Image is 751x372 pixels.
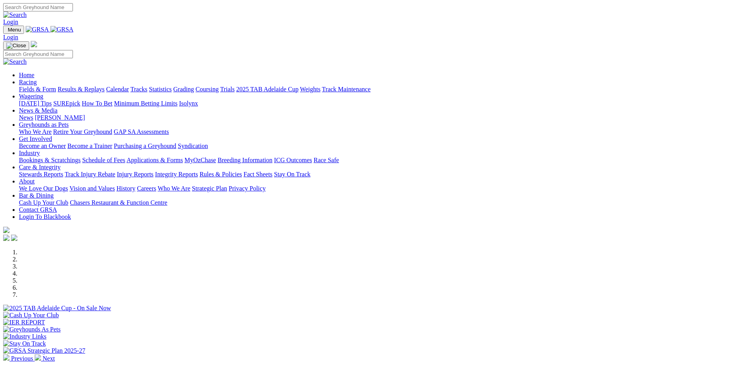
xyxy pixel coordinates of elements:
[218,157,272,163] a: Breeding Information
[11,235,17,241] img: twitter.svg
[3,11,27,19] img: Search
[19,143,66,149] a: Become an Owner
[19,93,43,100] a: Wagering
[3,58,27,65] img: Search
[322,86,371,93] a: Track Maintenance
[19,192,54,199] a: Bar & Dining
[19,121,69,128] a: Greyhounds as Pets
[229,185,266,192] a: Privacy Policy
[106,86,129,93] a: Calendar
[3,319,45,326] img: IER REPORT
[19,199,68,206] a: Cash Up Your Club
[19,143,748,150] div: Get Involved
[6,43,26,49] img: Close
[31,41,37,47] img: logo-grsa-white.png
[67,143,112,149] a: Become a Trainer
[19,128,52,135] a: Who We Are
[19,128,748,135] div: Greyhounds as Pets
[50,26,74,33] img: GRSA
[19,164,61,170] a: Care & Integrity
[19,199,748,206] div: Bar & Dining
[35,354,41,361] img: chevron-right-pager-white.svg
[137,185,156,192] a: Careers
[3,340,46,347] img: Stay On Track
[173,86,194,93] a: Grading
[3,34,18,41] a: Login
[82,100,113,107] a: How To Bet
[11,355,33,362] span: Previous
[178,143,208,149] a: Syndication
[19,171,748,178] div: Care & Integrity
[3,355,35,362] a: Previous
[65,171,115,178] a: Track Injury Rebate
[184,157,216,163] a: MyOzChase
[3,41,29,50] button: Toggle navigation
[114,100,177,107] a: Minimum Betting Limits
[19,72,34,78] a: Home
[19,185,68,192] a: We Love Our Dogs
[19,107,58,114] a: News & Media
[53,128,112,135] a: Retire Your Greyhound
[19,150,40,156] a: Industry
[19,79,37,85] a: Racing
[19,185,748,192] div: About
[3,235,9,241] img: facebook.svg
[313,157,339,163] a: Race Safe
[117,171,153,178] a: Injury Reports
[19,178,35,185] a: About
[236,86,298,93] a: 2025 TAB Adelaide Cup
[114,143,176,149] a: Purchasing a Greyhound
[3,312,59,319] img: Cash Up Your Club
[158,185,190,192] a: Who We Are
[300,86,321,93] a: Weights
[35,355,55,362] a: Next
[196,86,219,93] a: Coursing
[19,100,748,107] div: Wagering
[3,19,18,25] a: Login
[149,86,172,93] a: Statistics
[274,157,312,163] a: ICG Outcomes
[19,86,748,93] div: Racing
[199,171,242,178] a: Rules & Policies
[19,114,33,121] a: News
[35,114,85,121] a: [PERSON_NAME]
[3,26,24,34] button: Toggle navigation
[3,333,47,340] img: Industry Links
[114,128,169,135] a: GAP SA Assessments
[192,185,227,192] a: Strategic Plan
[43,355,55,362] span: Next
[19,171,63,178] a: Stewards Reports
[274,171,310,178] a: Stay On Track
[3,3,73,11] input: Search
[3,354,9,361] img: chevron-left-pager-white.svg
[3,50,73,58] input: Search
[3,305,111,312] img: 2025 TAB Adelaide Cup - On Sale Now
[58,86,104,93] a: Results & Replays
[220,86,235,93] a: Trials
[19,213,71,220] a: Login To Blackbook
[3,227,9,233] img: logo-grsa-white.png
[244,171,272,178] a: Fact Sheets
[19,157,80,163] a: Bookings & Scratchings
[70,199,167,206] a: Chasers Restaurant & Function Centre
[127,157,183,163] a: Applications & Forms
[53,100,80,107] a: SUREpick
[179,100,198,107] a: Isolynx
[19,206,57,213] a: Contact GRSA
[69,185,115,192] a: Vision and Values
[8,27,21,33] span: Menu
[19,135,52,142] a: Get Involved
[26,26,49,33] img: GRSA
[155,171,198,178] a: Integrity Reports
[116,185,135,192] a: History
[82,157,125,163] a: Schedule of Fees
[19,100,52,107] a: [DATE] Tips
[3,347,85,354] img: GRSA Strategic Plan 2025-27
[19,157,748,164] div: Industry
[19,114,748,121] div: News & Media
[19,86,56,93] a: Fields & Form
[130,86,147,93] a: Tracks
[3,326,61,333] img: Greyhounds As Pets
